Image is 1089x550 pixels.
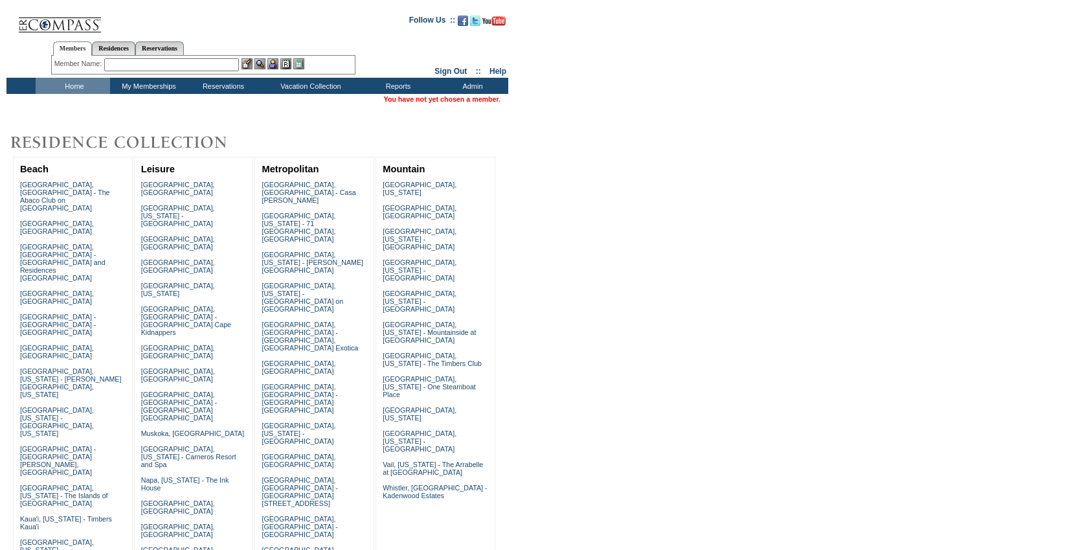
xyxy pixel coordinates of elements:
a: [GEOGRAPHIC_DATA], [GEOGRAPHIC_DATA] - [GEOGRAPHIC_DATA][STREET_ADDRESS] [262,476,337,507]
a: [GEOGRAPHIC_DATA], [US_STATE] [383,406,456,422]
a: Members [53,41,93,56]
a: [GEOGRAPHIC_DATA], [GEOGRAPHIC_DATA] [262,453,335,468]
a: [GEOGRAPHIC_DATA], [GEOGRAPHIC_DATA] - [GEOGRAPHIC_DATA], [GEOGRAPHIC_DATA] Exotica [262,321,358,352]
a: [GEOGRAPHIC_DATA], [US_STATE] - [PERSON_NAME][GEOGRAPHIC_DATA] [262,251,363,274]
a: [GEOGRAPHIC_DATA], [GEOGRAPHIC_DATA] - [GEOGRAPHIC_DATA] Cape Kidnappers [141,305,231,336]
img: View [254,58,265,69]
a: [GEOGRAPHIC_DATA], [US_STATE] - [GEOGRAPHIC_DATA] [383,290,456,313]
a: Whistler, [GEOGRAPHIC_DATA] - Kadenwood Estates [383,484,487,499]
a: [GEOGRAPHIC_DATA], [US_STATE] [141,282,215,297]
a: [GEOGRAPHIC_DATA], [GEOGRAPHIC_DATA] [141,235,215,251]
div: Member Name: [54,58,104,69]
a: Become our fan on Facebook [458,19,468,27]
a: [GEOGRAPHIC_DATA], [GEOGRAPHIC_DATA] - [GEOGRAPHIC_DATA] [262,515,337,538]
a: Follow us on Twitter [470,19,480,27]
a: [GEOGRAPHIC_DATA], [GEOGRAPHIC_DATA] [20,220,94,235]
a: [GEOGRAPHIC_DATA], [US_STATE] - [GEOGRAPHIC_DATA] on [GEOGRAPHIC_DATA] [262,282,343,313]
a: [GEOGRAPHIC_DATA], [GEOGRAPHIC_DATA] [141,344,215,360]
a: [GEOGRAPHIC_DATA], [GEOGRAPHIC_DATA] - Casa [PERSON_NAME] [262,181,355,204]
img: Subscribe to our YouTube Channel [482,16,506,26]
td: Home [36,78,110,94]
a: [GEOGRAPHIC_DATA], [US_STATE] - [GEOGRAPHIC_DATA] [383,258,456,282]
a: [GEOGRAPHIC_DATA], [US_STATE] - [GEOGRAPHIC_DATA] [383,227,456,251]
a: Vail, [US_STATE] - The Arrabelle at [GEOGRAPHIC_DATA] [383,461,483,476]
a: [GEOGRAPHIC_DATA], [GEOGRAPHIC_DATA] [141,523,215,538]
a: [GEOGRAPHIC_DATA], [GEOGRAPHIC_DATA] - [GEOGRAPHIC_DATA] [GEOGRAPHIC_DATA] [141,391,217,422]
a: [GEOGRAPHIC_DATA], [US_STATE] - One Steamboat Place [383,375,476,398]
a: Mountain [383,164,425,174]
img: Destinations by Exclusive Resorts [6,130,259,155]
a: Muskoka, [GEOGRAPHIC_DATA] [141,430,244,437]
td: Reports [359,78,434,94]
img: Impersonate [267,58,278,69]
td: Reservations [185,78,259,94]
img: b_calculator.gif [293,58,304,69]
a: [GEOGRAPHIC_DATA], [GEOGRAPHIC_DATA] [20,290,94,305]
a: Kaua'i, [US_STATE] - Timbers Kaua'i [20,515,112,531]
a: [GEOGRAPHIC_DATA], [US_STATE] - The Islands of [GEOGRAPHIC_DATA] [20,484,108,507]
a: [GEOGRAPHIC_DATA], [US_STATE] - [GEOGRAPHIC_DATA] [141,204,215,227]
a: [GEOGRAPHIC_DATA], [GEOGRAPHIC_DATA] [141,499,215,515]
a: [GEOGRAPHIC_DATA], [GEOGRAPHIC_DATA] [383,204,456,220]
a: [GEOGRAPHIC_DATA], [GEOGRAPHIC_DATA] - The Abaco Club on [GEOGRAPHIC_DATA] [20,181,110,212]
a: [GEOGRAPHIC_DATA], [GEOGRAPHIC_DATA] [141,258,215,274]
td: My Memberships [110,78,185,94]
a: [GEOGRAPHIC_DATA], [GEOGRAPHIC_DATA] - [GEOGRAPHIC_DATA] [GEOGRAPHIC_DATA] [262,383,337,414]
td: Follow Us :: [409,14,455,30]
a: Beach [20,164,49,174]
img: i.gif [6,19,17,20]
img: Reservations [280,58,291,69]
a: Sign Out [434,67,467,76]
a: [GEOGRAPHIC_DATA], [US_STATE] - [GEOGRAPHIC_DATA], [US_STATE] [20,406,94,437]
a: [GEOGRAPHIC_DATA], [US_STATE] [383,181,456,196]
a: [GEOGRAPHIC_DATA], [US_STATE] - [PERSON_NAME][GEOGRAPHIC_DATA], [US_STATE] [20,367,122,398]
td: Admin [434,78,508,94]
span: :: [476,67,481,76]
a: [GEOGRAPHIC_DATA], [GEOGRAPHIC_DATA] [141,367,215,383]
a: [GEOGRAPHIC_DATA], [GEOGRAPHIC_DATA] - [GEOGRAPHIC_DATA] and Residences [GEOGRAPHIC_DATA] [20,243,106,282]
a: [GEOGRAPHIC_DATA], [US_STATE] - [GEOGRAPHIC_DATA] [262,422,335,445]
a: [GEOGRAPHIC_DATA] - [GEOGRAPHIC_DATA][PERSON_NAME], [GEOGRAPHIC_DATA] [20,445,96,476]
a: [GEOGRAPHIC_DATA], [GEOGRAPHIC_DATA] [141,181,215,196]
a: Residences [92,41,135,55]
td: Vacation Collection [259,78,359,94]
img: Follow us on Twitter [470,16,480,26]
a: Help [489,67,506,76]
img: b_edit.gif [241,58,253,69]
a: Reservations [135,41,184,55]
a: [GEOGRAPHIC_DATA], [US_STATE] - Mountainside at [GEOGRAPHIC_DATA] [383,321,476,344]
span: You have not yet chosen a member. [384,95,500,103]
a: [GEOGRAPHIC_DATA], [US_STATE] - The Timbers Club [383,352,482,367]
img: Compass Home [17,6,102,33]
a: Subscribe to our YouTube Channel [482,19,506,27]
a: [GEOGRAPHIC_DATA] - [GEOGRAPHIC_DATA] - [GEOGRAPHIC_DATA] [20,313,96,336]
a: [GEOGRAPHIC_DATA], [US_STATE] - [GEOGRAPHIC_DATA] [383,430,456,453]
a: [GEOGRAPHIC_DATA], [GEOGRAPHIC_DATA] [262,360,335,375]
a: Leisure [141,164,175,174]
img: Become our fan on Facebook [458,16,468,26]
a: [GEOGRAPHIC_DATA], [US_STATE] - Carneros Resort and Spa [141,445,236,468]
a: [GEOGRAPHIC_DATA], [GEOGRAPHIC_DATA] [20,344,94,360]
a: Napa, [US_STATE] - The Ink House [141,476,229,492]
a: Metropolitan [262,164,319,174]
a: [GEOGRAPHIC_DATA], [US_STATE] - 71 [GEOGRAPHIC_DATA], [GEOGRAPHIC_DATA] [262,212,335,243]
